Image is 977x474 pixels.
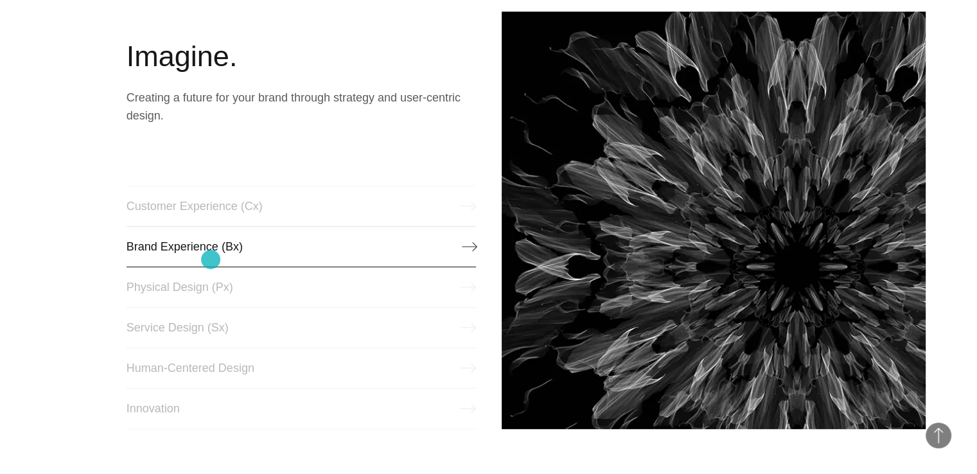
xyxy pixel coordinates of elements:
[127,267,476,308] a: Physical Design (Px)
[127,186,476,227] a: Customer Experience (Cx)
[127,37,476,76] h2: Imagine.
[127,388,476,429] a: Innovation
[127,307,476,348] a: Service Design (Sx)
[127,347,476,389] a: Human-Centered Design
[127,226,476,267] a: Brand Experience (Bx)
[127,89,476,125] p: Creating a future for your brand through strategy and user-centric design.
[926,423,951,448] button: Back to Top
